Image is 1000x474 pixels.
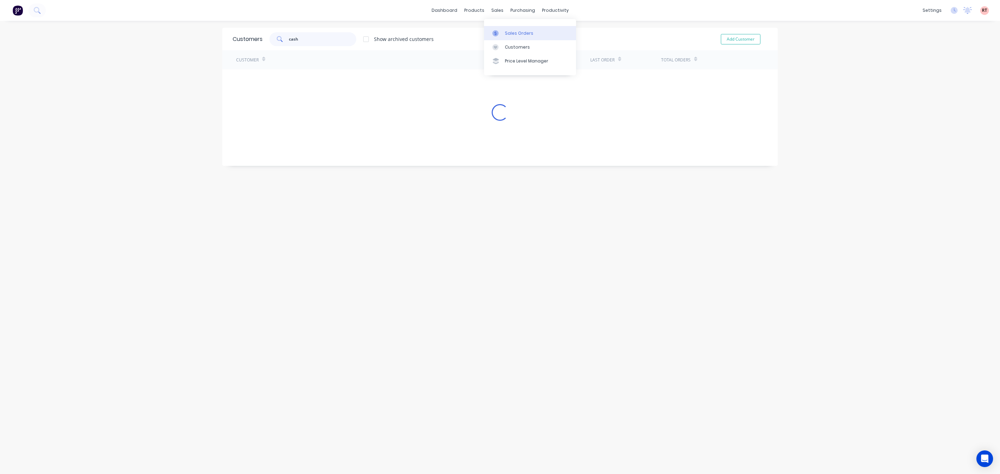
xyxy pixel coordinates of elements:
[461,5,488,16] div: products
[428,5,461,16] a: dashboard
[289,32,357,46] input: Search customers...
[484,40,576,54] a: Customers
[661,57,691,63] div: Total Orders
[505,58,548,64] div: Price Level Manager
[488,5,507,16] div: sales
[507,5,539,16] div: purchasing
[233,35,262,43] div: Customers
[590,57,615,63] div: Last Order
[982,7,987,14] span: RT
[484,54,576,68] a: Price Level Manager
[236,57,259,63] div: Customer
[484,26,576,40] a: Sales Orders
[721,34,760,44] button: Add Customer
[505,44,530,50] div: Customers
[919,5,945,16] div: settings
[976,450,993,467] div: Open Intercom Messenger
[12,5,23,16] img: Factory
[374,35,434,43] div: Show archived customers
[505,30,533,36] div: Sales Orders
[539,5,572,16] div: productivity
